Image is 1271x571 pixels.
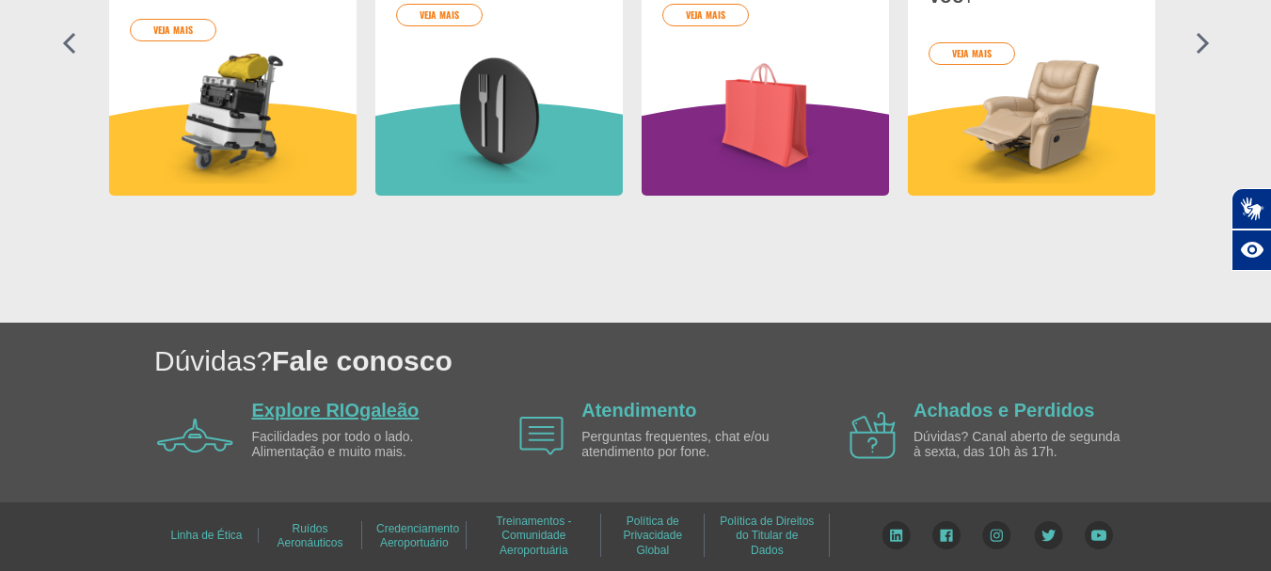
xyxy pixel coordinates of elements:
a: Linha de Ética [170,522,242,548]
img: seta-direita [1196,32,1210,55]
img: Facebook [932,521,961,549]
button: Abrir recursos assistivos. [1231,230,1271,271]
img: seta-esquerda [62,32,76,55]
img: verdeInformacoesUteis.svg [375,103,623,196]
img: card%20informa%C3%A7%C3%B5es%201.png [130,49,336,183]
a: Explore RIOgaleão [252,400,420,420]
img: airplane icon [850,412,896,459]
a: Política de Privacidade Global [623,508,682,563]
a: veja mais [662,4,749,26]
a: Política de Direitos do Titular de Dados [720,508,814,563]
img: card%20informa%C3%A7%C3%B5es%208.png [396,49,602,183]
img: roxoInformacoesUteis.svg [642,103,889,196]
img: YouTube [1085,521,1113,549]
p: Perguntas frequentes, chat e/ou atendimento por fone. [581,430,798,459]
a: veja mais [130,19,216,41]
span: Fale conosco [272,345,453,376]
p: Dúvidas? Canal aberto de segunda à sexta, das 10h às 17h. [914,430,1130,459]
img: card%20informa%C3%A7%C3%B5es%204.png [929,49,1135,183]
img: amareloInformacoesUteis.svg [908,103,1155,196]
img: airplane icon [519,417,564,455]
img: card%20informa%C3%A7%C3%B5es%206.png [662,49,868,183]
a: Achados e Perdidos [914,400,1094,420]
img: amareloInformacoesUteis.svg [109,103,357,196]
a: Credenciamento Aeroportuário [376,515,459,556]
img: LinkedIn [882,521,911,549]
a: Treinamentos - Comunidade Aeroportuária [496,508,571,563]
a: veja mais [396,4,483,26]
h1: Dúvidas? [154,341,1271,380]
button: Abrir tradutor de língua de sinais. [1231,188,1271,230]
p: Facilidades por todo o lado. Alimentação e muito mais. [252,430,469,459]
img: airplane icon [157,419,233,452]
img: Instagram [982,521,1011,549]
a: veja mais [929,42,1015,65]
a: Atendimento [581,400,696,420]
img: Twitter [1034,521,1063,549]
div: Plugin de acessibilidade da Hand Talk. [1231,188,1271,271]
a: Ruídos Aeronáuticos [277,515,342,556]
